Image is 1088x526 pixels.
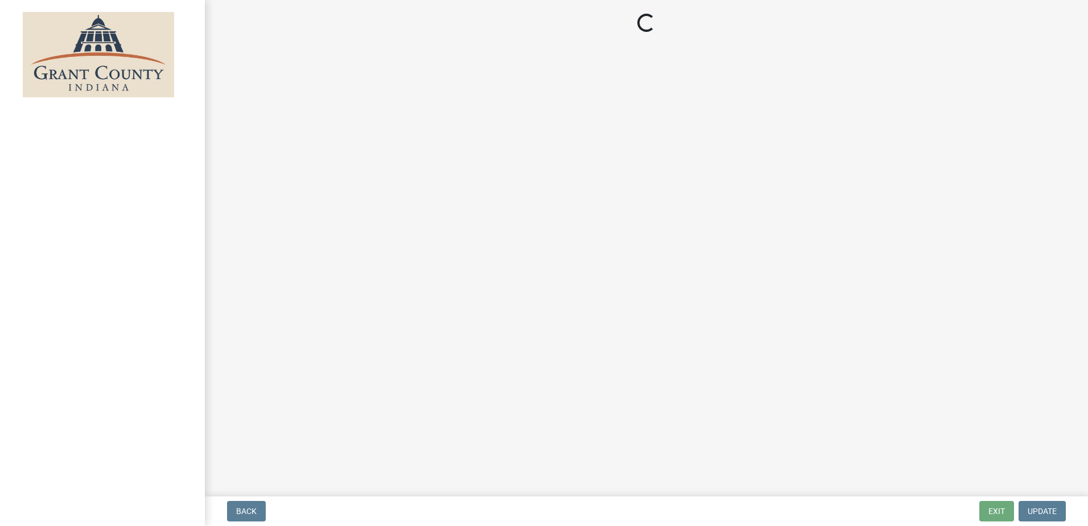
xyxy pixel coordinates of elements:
span: Update [1028,507,1057,516]
button: Update [1019,501,1066,521]
img: Grant County, Indiana [23,12,174,97]
span: Back [236,507,257,516]
button: Back [227,501,266,521]
button: Exit [979,501,1014,521]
